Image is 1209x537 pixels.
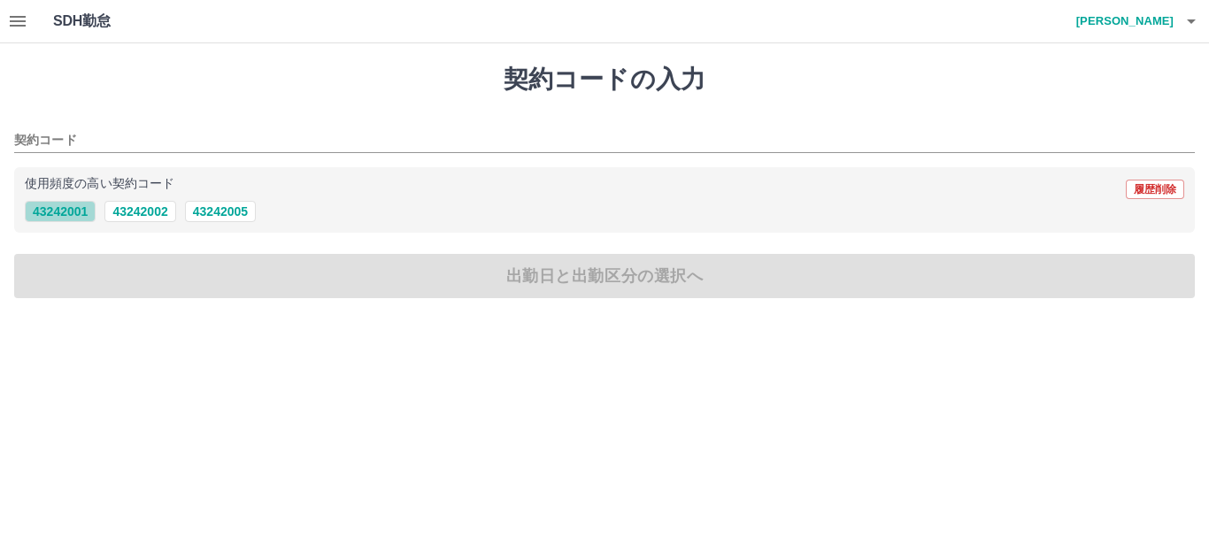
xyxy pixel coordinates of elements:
[185,201,256,222] button: 43242005
[1126,180,1184,199] button: 履歴削除
[104,201,175,222] button: 43242002
[14,65,1195,95] h1: 契約コードの入力
[25,201,96,222] button: 43242001
[25,178,174,190] p: 使用頻度の高い契約コード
